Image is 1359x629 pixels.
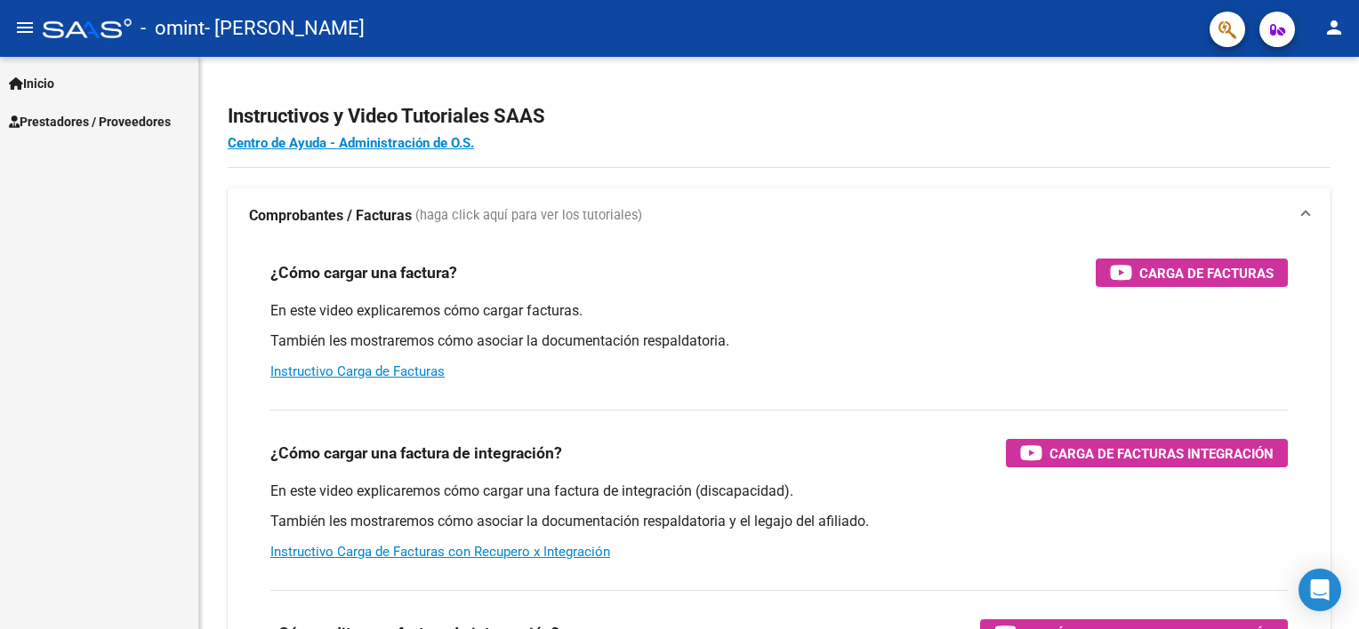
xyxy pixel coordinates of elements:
[1139,262,1274,284] span: Carga de Facturas
[205,9,365,48] span: - [PERSON_NAME]
[9,112,171,131] span: Prestadores / Proveedores
[1049,442,1274,465] span: Carga de Facturas Integración
[249,206,412,226] strong: Comprobantes / Facturas
[270,301,1288,321] p: En este video explicaremos cómo cargar facturas.
[1096,259,1288,287] button: Carga de Facturas
[270,482,1288,501] p: En este video explicaremos cómo cargar una factura de integración (discapacidad).
[141,9,205,48] span: - omint
[228,135,474,151] a: Centro de Ayuda - Administración de O.S.
[14,17,36,38] mat-icon: menu
[270,331,1288,351] p: También les mostraremos cómo asociar la documentación respaldatoria.
[270,260,457,285] h3: ¿Cómo cargar una factura?
[270,512,1288,531] p: También les mostraremos cómo asociar la documentación respaldatoria y el legajo del afiliado.
[1323,17,1345,38] mat-icon: person
[270,363,445,379] a: Instructivo Carga de Facturas
[415,206,642,226] span: (haga click aquí para ver los tutoriales)
[270,441,562,466] h3: ¿Cómo cargar una factura de integración?
[9,74,54,93] span: Inicio
[270,544,610,560] a: Instructivo Carga de Facturas con Recupero x Integración
[228,100,1331,133] h2: Instructivos y Video Tutoriales SAAS
[228,187,1331,244] mat-expansion-panel-header: Comprobantes / Facturas (haga click aquí para ver los tutoriales)
[1299,569,1341,611] div: Open Intercom Messenger
[1006,439,1288,467] button: Carga de Facturas Integración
